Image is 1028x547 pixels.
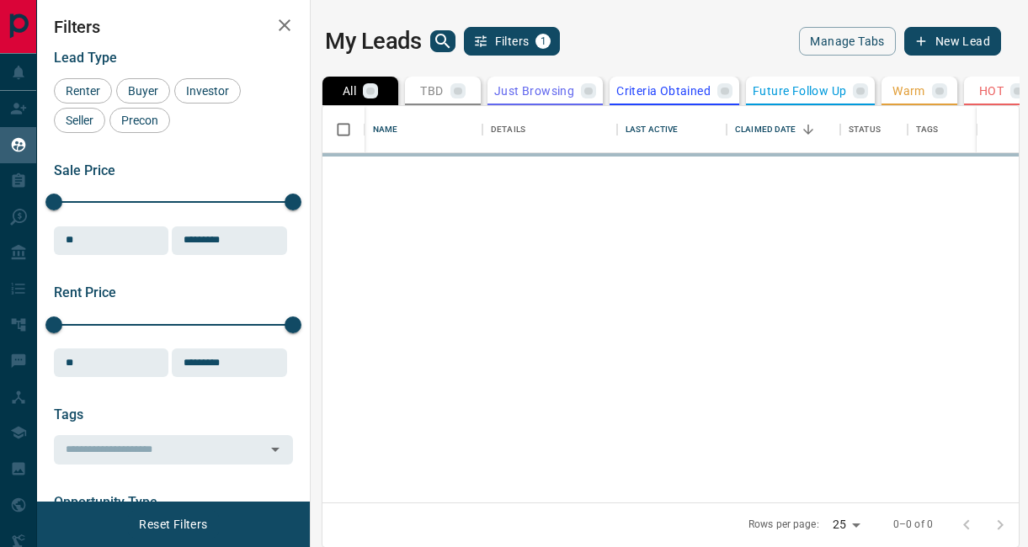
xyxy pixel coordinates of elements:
[796,118,820,141] button: Sort
[753,85,846,97] p: Future Follow Up
[180,84,235,98] span: Investor
[54,108,105,133] div: Seller
[109,108,170,133] div: Precon
[849,106,881,153] div: Status
[54,162,115,178] span: Sale Price
[727,106,840,153] div: Claimed Date
[325,28,422,55] h1: My Leads
[54,494,157,510] span: Opportunity Type
[54,78,112,104] div: Renter
[373,106,398,153] div: Name
[616,85,711,97] p: Criteria Obtained
[54,284,116,300] span: Rent Price
[116,78,170,104] div: Buyer
[799,27,895,56] button: Manage Tabs
[482,106,617,153] div: Details
[626,106,678,153] div: Last Active
[54,50,117,66] span: Lead Type
[491,106,525,153] div: Details
[537,35,549,47] span: 1
[54,406,83,422] span: Tags
[748,518,819,532] p: Rows per page:
[892,85,925,97] p: Warm
[60,114,99,127] span: Seller
[735,106,796,153] div: Claimed Date
[430,30,455,52] button: search button
[128,510,218,539] button: Reset Filters
[264,438,287,461] button: Open
[494,85,574,97] p: Just Browsing
[122,84,164,98] span: Buyer
[916,106,939,153] div: Tags
[54,17,293,37] h2: Filters
[174,78,241,104] div: Investor
[343,85,356,97] p: All
[979,85,1004,97] p: HOT
[826,512,866,537] div: 25
[365,106,482,153] div: Name
[420,85,443,97] p: TBD
[893,518,933,532] p: 0–0 of 0
[840,106,908,153] div: Status
[464,27,561,56] button: Filters1
[60,84,106,98] span: Renter
[115,114,164,127] span: Precon
[904,27,1001,56] button: New Lead
[617,106,727,153] div: Last Active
